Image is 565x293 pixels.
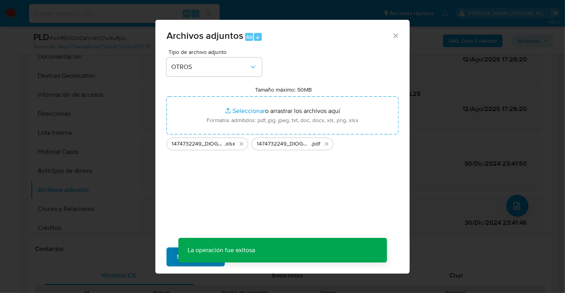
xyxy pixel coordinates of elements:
[392,32,399,39] button: Cerrar
[237,139,246,149] button: Eliminar 1474732249_DIOGO MAXIMU ALVAREZ CARREON_JUL25.xlsx
[255,86,312,93] label: Tamaño máximo: 50MB
[166,134,399,150] ul: Archivos seleccionados
[177,248,215,266] span: Subir archivo
[257,140,311,148] span: 1474732249_DIOGO MAXIMU [PERSON_NAME] CARREON_JUL25
[322,139,331,149] button: Eliminar 1474732249_DIOGO MAXIMU ALVAREZ CARREON_JUL25.pdf
[172,140,224,148] span: 1474732249_DIOGO MAXIMU [PERSON_NAME] CARREON_JUL25
[311,140,320,148] span: .pdf
[178,238,265,262] p: La operación fue exitosa
[166,247,225,266] button: Subir archivo
[256,33,259,41] span: a
[246,33,252,41] span: Alt
[166,57,262,77] button: OTROS
[238,248,264,266] span: Cancelar
[224,140,235,148] span: .xlsx
[166,29,243,42] span: Archivos adjuntos
[171,63,249,71] span: OTROS
[168,49,264,55] span: Tipo de archivo adjunto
